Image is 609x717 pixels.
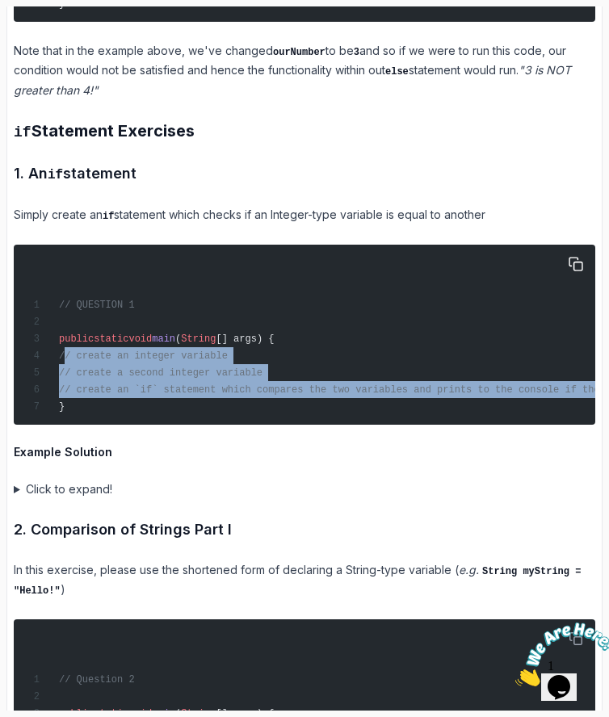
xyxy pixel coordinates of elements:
[14,480,595,499] summary: Click to expand!
[14,205,595,225] p: Simply create an statement which checks if an Integer-type variable is equal to another
[354,47,359,58] code: 3
[6,6,13,20] span: 1
[128,333,152,345] span: void
[509,616,609,693] iframe: chat widget
[14,518,595,541] h3: 2. Comparison of Strings Part I
[48,168,63,182] code: if
[14,124,31,140] code: if
[14,63,571,97] em: "3 is NOT greater than 4!"
[459,563,479,577] em: e.g.
[59,367,262,379] span: // create a second integer variable
[152,333,175,345] span: main
[14,119,595,143] h2: Statement Exercises
[216,333,274,345] span: [] args) {
[273,47,325,58] code: ourNumber
[385,66,409,78] code: else
[6,6,107,70] img: Chat attention grabber
[59,333,94,345] span: public
[94,333,128,345] span: static
[14,162,595,186] h3: 1. An statement
[59,674,135,686] span: // Question 2
[14,560,595,600] p: In this exercise, please use the shortened form of declaring a String-type variable ( )
[59,401,65,413] span: }
[181,333,216,345] span: String
[175,333,181,345] span: (
[59,300,135,311] span: // QUESTION 1
[103,211,114,222] code: if
[59,350,228,362] span: // create an integer variable
[14,41,595,100] p: Note that in the example above, we've changed to be and so if we were to run this code, our condi...
[14,444,595,460] h4: Example Solution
